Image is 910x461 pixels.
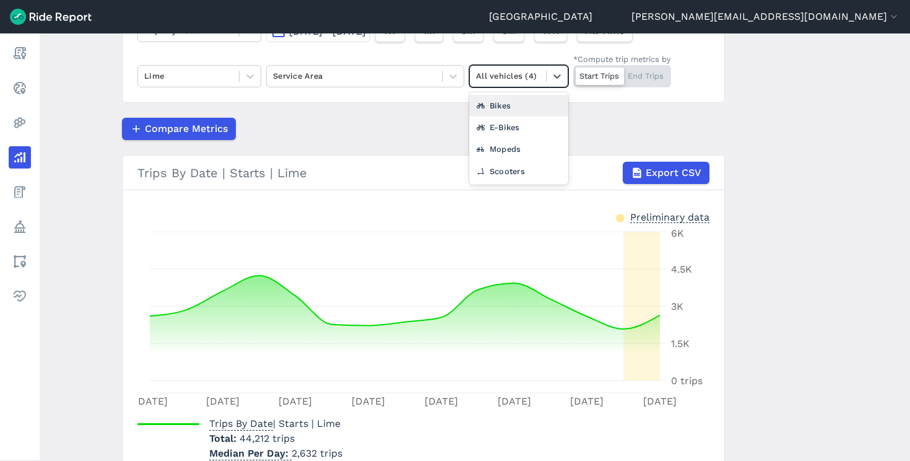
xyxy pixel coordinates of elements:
button: Compare Metrics [122,118,236,140]
tspan: [DATE] [134,395,168,407]
div: Mopeds [469,138,568,160]
tspan: [DATE] [643,395,677,407]
tspan: [DATE] [352,395,385,407]
tspan: [DATE] [425,395,458,407]
tspan: 1.5K [671,338,690,349]
img: Ride Report [10,9,92,25]
tspan: 3K [671,301,683,312]
div: *Compute trip metrics by [573,53,671,65]
a: Health [9,285,31,307]
a: [GEOGRAPHIC_DATA] [489,9,592,24]
span: Total [209,432,240,444]
button: Export CSV [623,162,709,184]
a: Realtime [9,77,31,99]
span: Trips By Date [209,414,273,431]
div: Scooters [469,160,568,182]
a: Fees [9,181,31,203]
button: [PERSON_NAME][EMAIL_ADDRESS][DOMAIN_NAME] [631,9,900,24]
div: Preliminary data [630,210,709,223]
span: Export CSV [646,165,701,180]
div: Trips By Date | Starts | Lime [137,162,709,184]
tspan: 0 trips [671,375,703,387]
a: Areas [9,250,31,273]
a: Report [9,42,31,64]
span: | Starts | Lime [209,418,340,429]
div: Bikes [469,95,568,116]
a: Heatmaps [9,112,31,134]
tspan: [DATE] [570,395,604,407]
tspan: [DATE] [206,395,240,407]
tspan: [DATE] [498,395,531,407]
tspan: [DATE] [279,395,312,407]
span: Median Per Day [209,444,292,460]
span: Compare Metrics [145,121,228,136]
div: E-Bikes [469,116,568,138]
tspan: 4.5K [671,263,692,275]
p: 2,632 trips [209,446,342,461]
a: Policy [9,216,31,238]
tspan: 6K [671,227,684,239]
span: 44,212 trips [240,432,295,444]
a: Analyze [9,146,31,169]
